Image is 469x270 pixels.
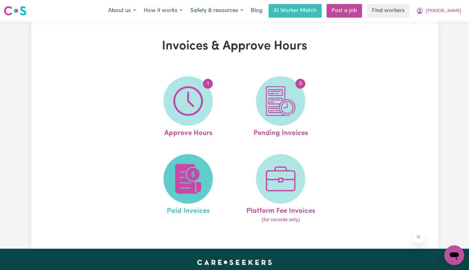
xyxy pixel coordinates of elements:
[104,4,140,17] button: About us
[164,126,212,139] span: Approve Hours
[253,126,308,139] span: Pending Invoices
[140,4,186,17] button: How it works
[246,204,315,217] span: Platform Fee Invoices
[4,4,37,9] span: Need any help?
[4,5,27,16] img: Careseekers logo
[295,79,305,89] span: 0
[412,4,465,17] button: My Account
[261,216,300,224] span: (for records only)
[186,4,247,17] button: Safety & resources
[269,4,322,18] a: AI Worker Match
[167,204,210,217] span: Paid Invoices
[327,4,362,18] a: Post a job
[236,154,325,224] a: Platform Fee Invoices(for records only)
[197,260,272,265] a: Careseekers home page
[4,4,27,18] a: Careseekers logo
[203,79,213,89] span: 1
[426,8,461,15] span: [PERSON_NAME]
[367,4,409,18] a: Find workers
[144,154,232,224] a: Paid Invoices
[144,76,232,139] a: Approve Hours
[247,4,266,18] a: Blog
[412,230,425,243] iframe: Close message
[444,245,464,265] iframe: Button to launch messaging window
[103,39,367,54] h1: Invoices & Approve Hours
[236,76,325,139] a: Pending Invoices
